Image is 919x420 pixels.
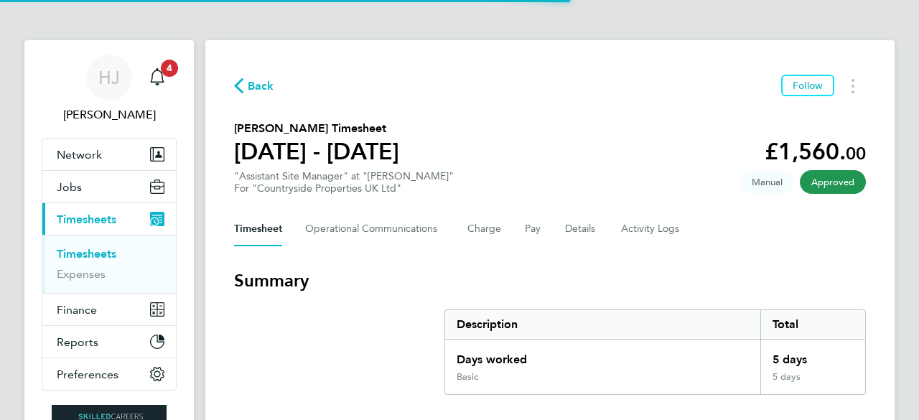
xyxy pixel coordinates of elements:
span: Network [57,148,102,162]
span: Holly Jones [42,106,177,123]
span: Preferences [57,368,118,381]
button: Preferences [42,358,176,390]
span: 4 [161,60,178,77]
span: 00 [846,143,866,164]
button: Network [42,139,176,170]
div: "Assistant Site Manager" at "[PERSON_NAME]" [234,170,454,195]
div: Summary [444,309,866,395]
button: Activity Logs [621,212,681,246]
div: Timesheets [42,235,176,293]
span: Timesheets [57,213,116,226]
button: Follow [781,75,834,96]
div: 5 days [760,371,865,394]
button: Details [565,212,598,246]
button: Pay [525,212,542,246]
a: Timesheets [57,247,116,261]
button: Timesheet [234,212,282,246]
div: 5 days [760,340,865,371]
span: Back [248,78,274,95]
span: Reports [57,335,98,349]
button: Jobs [42,171,176,202]
div: Description [445,310,760,339]
div: For "Countryside Properties UK Ltd" [234,182,454,195]
h1: [DATE] - [DATE] [234,137,399,166]
a: Expenses [57,267,106,281]
div: Basic [457,371,478,383]
button: Reports [42,326,176,358]
h3: Summary [234,269,866,292]
span: Follow [793,79,823,92]
h2: [PERSON_NAME] Timesheet [234,120,399,137]
div: Days worked [445,340,760,371]
button: Finance [42,294,176,325]
span: This timesheet has been approved. [800,170,866,194]
a: 4 [143,55,172,101]
button: Timesheets Menu [840,75,866,97]
span: HJ [98,68,120,87]
div: Total [760,310,865,339]
button: Back [234,77,274,95]
a: HJ[PERSON_NAME] [42,55,177,123]
app-decimal: £1,560. [765,138,866,165]
button: Charge [467,212,502,246]
span: Finance [57,303,97,317]
span: This timesheet was manually created. [740,170,794,194]
button: Operational Communications [305,212,444,246]
button: Timesheets [42,203,176,235]
span: Jobs [57,180,82,194]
